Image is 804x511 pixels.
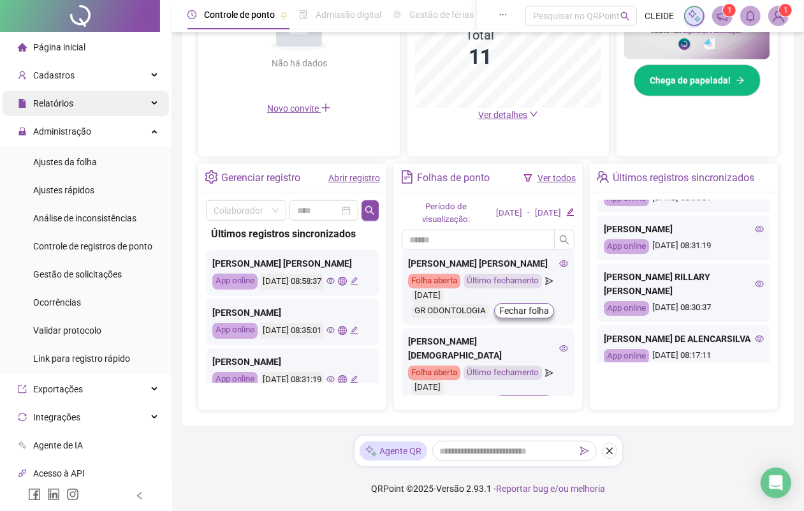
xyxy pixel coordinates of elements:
[604,349,649,364] div: App online
[596,170,610,184] span: team
[212,256,372,270] div: [PERSON_NAME] [PERSON_NAME]
[33,384,83,394] span: Exportações
[328,173,380,183] a: Abrir registro
[326,277,335,285] span: eye
[400,170,414,184] span: file-text
[499,396,549,410] span: Fechar folha
[212,355,372,369] div: [PERSON_NAME]
[316,10,381,20] span: Admissão digital
[408,256,568,270] div: [PERSON_NAME] [PERSON_NAME]
[529,110,538,119] span: down
[321,103,331,113] span: plus
[18,127,27,136] span: lock
[411,380,444,395] div: [DATE]
[33,468,85,478] span: Acesso à API
[211,226,374,242] div: Últimos registros sincronizados
[18,71,27,80] span: user-add
[604,332,764,346] div: [PERSON_NAME] DE ALENCARSILVA
[18,469,27,478] span: api
[33,70,75,80] span: Cadastros
[769,6,788,26] img: 74556
[411,288,444,303] div: [DATE]
[687,9,701,23] img: sparkle-icon.fc2bf0ac1784a2077858766a79e2daf3.svg
[537,173,576,183] a: Ver todos
[393,10,402,19] span: sun
[411,396,489,410] div: GR ODONTOLOGIA
[723,4,736,17] sup: 1
[409,10,474,20] span: Gestão de férias
[33,213,136,223] span: Análise de inconsistências
[494,395,554,410] button: Fechar folha
[261,274,323,290] div: [DATE] 08:58:37
[205,170,218,184] span: setting
[496,207,522,220] div: [DATE]
[478,110,527,120] span: Ver detalhes
[172,466,804,511] footer: QRPoint © 2025 - 2.93.1 -
[478,110,538,120] a: Ver detalhes down
[645,9,674,23] span: CLEIDE
[326,326,335,334] span: eye
[33,241,152,251] span: Controle de registros de ponto
[408,366,460,380] div: Folha aberta
[338,277,346,285] span: global
[580,447,589,455] span: send
[417,167,490,189] div: Folhas de ponto
[755,279,764,288] span: eye
[212,372,258,388] div: App online
[604,239,764,254] div: [DATE] 08:31:19
[33,185,94,195] span: Ajustes rápidos
[33,126,91,137] span: Administração
[18,413,27,422] span: sync
[338,375,346,383] span: global
[436,484,464,494] span: Versão
[727,6,732,15] span: 1
[66,488,79,501] span: instagram
[408,274,460,288] div: Folha aberta
[360,441,427,461] div: Agente QR
[135,491,144,500] span: left
[464,274,542,288] div: Último fechamento
[18,385,27,394] span: export
[261,372,323,388] div: [DATE] 08:31:19
[464,366,542,380] div: Último fechamento
[212,274,258,290] div: App online
[33,440,83,450] span: Agente de IA
[559,344,568,353] span: eye
[408,334,568,362] div: [PERSON_NAME][DEMOGRAPHIC_DATA]
[280,11,288,19] span: pushpin
[33,353,130,364] span: Link para registro rápido
[240,56,358,70] div: Não há dados
[267,103,331,114] span: Novo convite
[559,259,568,268] span: eye
[33,42,85,52] span: Página inicial
[204,10,275,20] span: Controle de ponto
[527,207,530,220] div: -
[523,174,532,182] span: filter
[212,306,372,320] div: [PERSON_NAME]
[779,4,792,17] sup: Atualize o seu contato no menu Meus Dados
[499,304,549,318] span: Fechar folha
[604,301,764,316] div: [DATE] 08:30:37
[33,269,122,279] span: Gestão de solicitações
[736,76,745,85] span: arrow-right
[496,484,605,494] span: Reportar bug e/ou melhoria
[350,326,358,334] span: edit
[566,208,574,216] span: edit
[402,200,491,227] div: Período de visualização:
[650,73,731,87] span: Chega de papelada!
[605,447,614,455] span: close
[755,334,764,343] span: eye
[299,10,308,19] span: file-done
[187,10,196,19] span: clock-circle
[620,11,630,21] span: search
[18,43,27,52] span: home
[47,488,60,501] span: linkedin
[624,11,770,59] img: banner%2F02c71560-61a6-44d4-94b9-c8ab97240462.png
[761,468,791,498] div: Open Intercom Messenger
[411,304,489,318] div: GR ODONTOLOGIA
[613,167,754,189] div: Últimos registros sincronizados
[221,167,300,189] div: Gerenciar registro
[604,301,649,316] div: App online
[350,277,358,285] span: edit
[604,239,649,254] div: App online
